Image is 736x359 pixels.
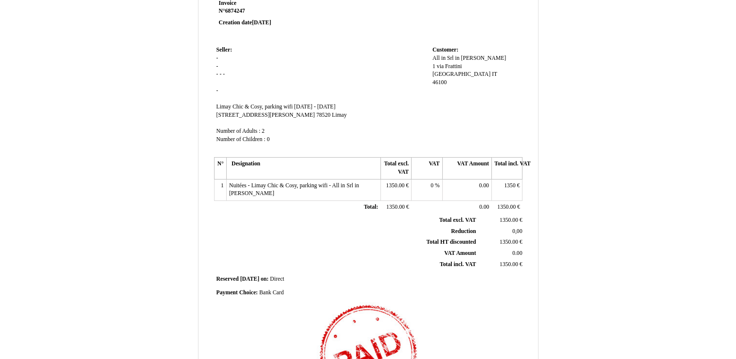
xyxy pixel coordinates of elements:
[439,217,476,223] span: Total excl. VAT
[332,112,347,118] span: Limay
[492,201,522,215] td: €
[229,182,359,197] span: Nuitées - Limay Chic & Cosy, parking wifi - All in Srl in [PERSON_NAME]
[500,217,518,223] span: 1350.00
[261,276,269,282] span: on:
[380,158,411,179] th: Total excl. VAT
[479,182,489,189] span: 0.00
[216,289,258,296] span: Payment Choice:
[492,158,522,179] th: Total incl. VAT
[386,182,404,189] span: 1350.00
[451,228,476,234] span: Reduction
[219,7,335,15] strong: N°
[504,182,515,189] span: 1350
[216,47,232,53] span: Seller:
[219,71,221,77] span: -
[492,71,497,77] span: IT
[512,228,522,234] span: 0,00
[216,63,218,70] span: -
[478,259,524,270] td: €
[500,261,518,268] span: 1350.00
[500,239,518,245] span: 1350.00
[380,179,411,200] td: €
[512,250,522,256] span: 0.00
[412,179,442,200] td: %
[432,47,458,53] span: Customer:
[412,158,442,179] th: VAT
[216,136,266,143] span: Number of Children :
[216,128,261,134] span: Number of Adults :
[219,19,271,26] strong: Creation date
[259,289,284,296] span: Bank Card
[497,204,516,210] span: 1350.00
[444,250,476,256] span: VAT Amount
[267,136,269,143] span: 0
[364,204,378,210] span: Total:
[432,63,462,70] span: 1 via Frattini
[432,55,460,61] span: All in Srl in
[216,71,218,77] span: -
[442,158,491,179] th: VAT Amount
[461,55,506,61] span: [PERSON_NAME]
[380,201,411,215] td: €
[216,112,315,118] span: [STREET_ADDRESS][PERSON_NAME]
[270,276,284,282] span: Direct
[432,71,490,77] span: [GEOGRAPHIC_DATA]
[294,104,335,110] span: [DATE] - [DATE]
[214,158,226,179] th: N°
[478,215,524,226] td: €
[252,19,271,26] span: [DATE]
[479,204,489,210] span: 0.00
[240,276,259,282] span: [DATE]
[478,237,524,248] td: €
[223,71,225,77] span: -
[431,182,433,189] span: 0
[216,88,218,94] span: -
[386,204,405,210] span: 1350.00
[225,8,245,14] span: 6874247
[492,179,522,200] td: €
[262,128,265,134] span: 2
[226,158,380,179] th: Designation
[432,79,447,86] span: 46100
[316,112,330,118] span: 78520
[216,55,218,61] span: -
[214,179,226,200] td: 1
[216,276,239,282] span: Reserved
[216,104,293,110] span: Limay Chic & Cosy, parking wifi
[440,261,476,268] span: Total incl. VAT
[426,239,476,245] span: Total HT discounted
